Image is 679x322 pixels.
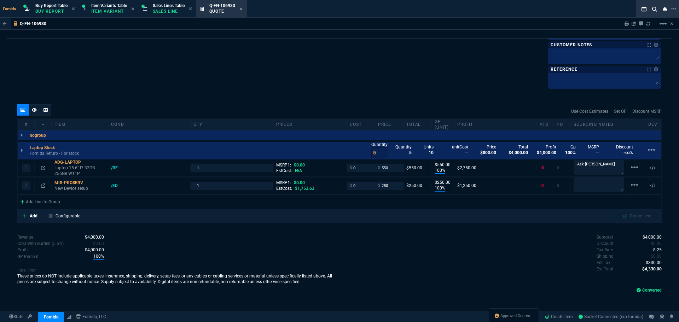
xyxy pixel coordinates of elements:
[644,253,662,259] p: spec.value
[406,183,429,188] div: $250.00
[597,259,610,266] p: undefined
[3,7,19,11] span: Fornida
[91,8,127,14] p: Item Variant
[54,180,105,186] div: MIS-PROSERV
[579,314,643,320] a: w9HcRsLNLC3qa9lsAAAu
[30,133,46,138] p: nogroup
[644,240,662,247] p: spec.value
[35,3,68,8] span: Buy Report Table
[30,151,79,156] p: Fornida Refurb - For stock
[653,247,662,252] span: 8.25
[131,6,134,12] nx-icon: Close Tab
[630,163,639,171] mat-icon: Example home icon
[651,254,662,259] span: 0
[636,266,662,272] p: spec.value
[500,313,530,319] span: Approved Quotes
[651,241,662,246] span: 0
[597,234,613,240] p: undefined
[239,6,243,12] nx-icon: Close Tab
[17,240,64,247] p: Cost With Burden (5.5%)
[18,195,63,207] div: Add Line to Group
[41,183,45,188] nx-icon: Open In Opposite Panel
[347,122,375,127] div: cost
[35,122,52,127] div: --
[557,183,559,188] span: 0
[153,3,185,8] span: Sales Lines Table
[74,314,108,320] a: msbcCompanyName
[435,162,451,168] p: $550.00
[551,66,578,72] p: Reference
[597,240,614,247] p: undefined
[597,253,614,259] p: undefined
[153,8,185,14] p: Sales Line
[551,42,592,48] p: Customer Notes
[189,6,192,12] nx-icon: Close Tab
[639,259,662,266] p: spec.value
[295,186,314,191] span: $1,753.63
[649,5,660,13] nx-icon: Search
[378,165,380,171] span: $
[404,122,432,127] div: Total
[647,146,656,154] mat-icon: Example home icon
[78,234,104,240] p: spec.value
[86,240,104,247] p: spec.value
[642,267,662,271] span: 4330
[25,314,34,320] a: API TOKEN
[294,180,305,185] span: $0.00
[659,19,667,28] mat-icon: Example home icon
[191,122,273,127] div: qty
[273,122,347,127] div: prices
[91,3,127,8] span: Item Variants Table
[371,142,388,147] p: Quantity
[630,181,639,189] mat-icon: Example home icon
[20,21,46,27] p: Q-FN-106930
[597,266,613,272] p: undefined
[435,180,451,185] p: $250.00
[209,8,235,14] p: Quote
[276,168,344,174] div: EstCost:
[614,108,627,115] a: Set GP
[111,165,124,171] div: /RF
[276,162,344,168] div: MSRP1:
[540,165,544,170] span: -5
[537,122,554,127] div: ATS
[17,253,39,260] p: With Burden (5.5%)
[209,3,235,8] span: Q-FN-106930
[17,234,33,240] p: Revenue
[671,6,676,12] nx-icon: Open New Tab
[72,6,75,12] nx-icon: Close Tab
[339,287,662,293] p: Converted
[579,314,643,319] span: Socket Connected (erp-fornida)
[554,122,571,127] div: PO
[85,235,104,240] span: Revenue
[571,122,627,127] div: Sourcing Notes
[276,186,344,191] div: EstCost:
[93,253,104,260] span: With Burden (5.5%)
[647,247,662,253] p: spec.value
[3,21,7,26] nx-icon: Back to Table
[52,122,108,127] div: Item
[54,165,105,176] p: Laptop 15.6" I7 32GB 256GB W11P
[41,165,45,170] nx-icon: Open In Opposite Panel
[295,168,302,173] span: N/A
[276,180,344,186] div: MSRP1:
[85,247,104,252] span: With Burden (5.5%)
[432,119,454,130] div: GP (unit)
[660,5,670,13] nx-icon: Close Workbench
[378,183,380,188] span: $
[108,122,191,127] div: cond
[17,273,339,285] p: These prices do NOT include applicable taxes, insurance, shipping, delivery, setup fees, or any c...
[87,253,104,260] p: spec.value
[93,241,104,246] span: Cost With Burden (5.5%)
[350,183,352,188] span: $
[17,247,28,253] p: With Burden (5.5%)
[54,159,105,165] div: ADG-LAPTOP
[646,260,662,265] span: 330
[111,183,124,188] div: /ED
[30,145,55,151] p: Laptop Stock
[406,165,429,171] div: $550.00
[35,8,68,14] p: Buy Report
[435,185,445,192] p: 100%
[639,5,649,13] nx-icon: Split Panels
[644,122,661,127] div: dev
